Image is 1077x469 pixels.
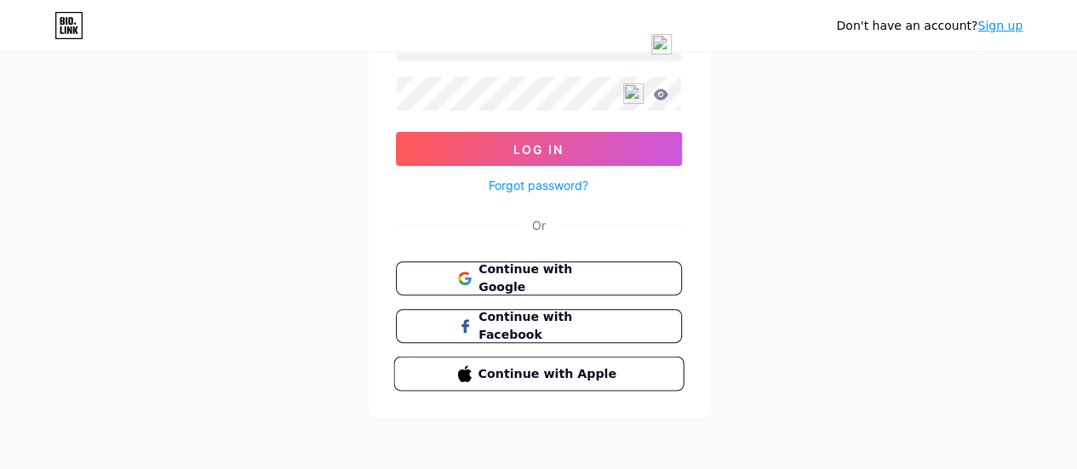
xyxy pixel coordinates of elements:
[478,260,619,296] span: Continue with Google
[478,308,619,344] span: Continue with Facebook
[393,357,684,392] button: Continue with Apple
[513,142,564,157] span: Log In
[478,364,620,382] span: Continue with Apple
[396,309,682,343] button: Continue with Facebook
[489,176,588,194] a: Forgot password?
[396,261,682,295] button: Continue with Google
[836,17,1023,35] div: Don't have an account?
[977,19,1023,32] a: Sign up
[396,357,682,391] a: Continue with Apple
[396,132,682,166] button: Log In
[532,216,546,234] div: Or
[623,83,644,104] img: npw-badge-icon-locked.svg
[651,34,672,54] img: npw-badge-icon-locked.svg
